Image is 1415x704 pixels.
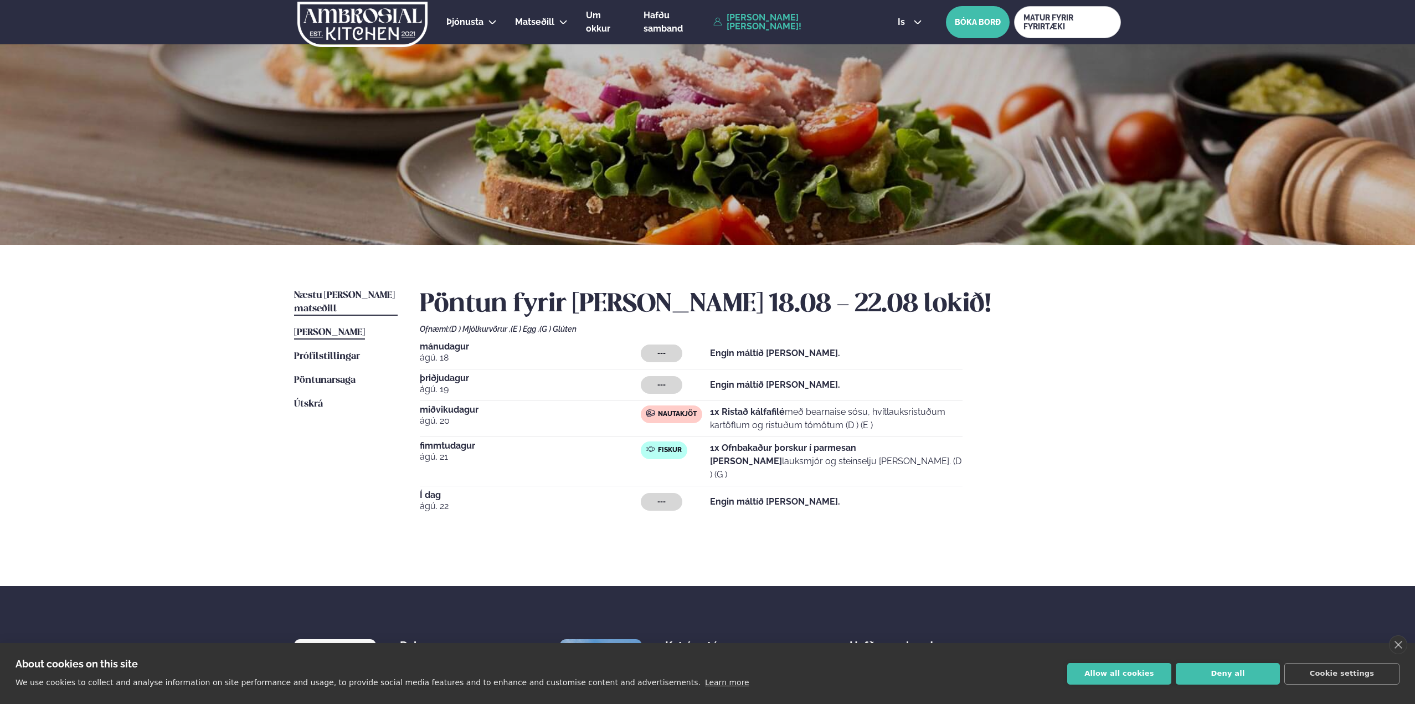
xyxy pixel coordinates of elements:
[710,443,856,466] strong: 1x Ofnbakaður þorskur í parmesan [PERSON_NAME]
[400,639,488,652] div: Dalvegur 30
[1176,663,1280,685] button: Deny all
[294,350,360,363] a: Prófílstillingar
[294,291,395,314] span: Næstu [PERSON_NAME] matseðill
[1389,635,1407,654] a: close
[657,497,666,506] span: ---
[420,491,641,500] span: Í dag
[946,6,1010,38] button: BÓKA BORÐ
[586,9,625,35] a: Um okkur
[710,348,840,358] strong: Engin máltíð [PERSON_NAME].
[420,500,641,513] span: ágú. 22
[449,325,511,333] span: (D ) Mjólkurvörur ,
[420,450,641,464] span: ágú. 21
[294,352,360,361] span: Prófílstillingar
[446,17,483,27] span: Þjónusta
[646,409,655,418] img: beef.svg
[446,16,483,29] a: Þjónusta
[1284,663,1399,685] button: Cookie settings
[294,328,365,337] span: [PERSON_NAME]
[294,326,365,340] a: [PERSON_NAME]
[665,639,753,652] div: Katrínartún 4
[420,441,641,450] span: fimmtudagur
[710,379,840,390] strong: Engin máltíð [PERSON_NAME].
[420,289,1121,320] h2: Pöntun fyrir [PERSON_NAME] 18.08 - 22.08 lokið!
[16,678,701,687] p: We use cookies to collect and analyse information on site performance and usage, to provide socia...
[294,374,356,387] a: Pöntunarsaga
[420,383,641,396] span: ágú. 19
[658,446,682,455] span: Fiskur
[294,289,398,316] a: Næstu [PERSON_NAME] matseðill
[420,342,641,351] span: mánudagur
[898,18,908,27] span: is
[16,658,138,670] strong: About cookies on this site
[646,445,655,454] img: fish.svg
[420,405,641,414] span: miðvikudagur
[515,17,554,27] span: Matseðill
[710,496,840,507] strong: Engin máltíð [PERSON_NAME].
[1078,639,1121,675] div: Fylgdu okkur
[586,10,610,34] span: Um okkur
[850,630,933,652] span: Hafðu samband
[420,325,1121,333] div: Ofnæmi:
[710,407,785,417] strong: 1x Ristað kálfafilé
[889,18,930,27] button: is
[1067,663,1171,685] button: Allow all cookies
[1014,6,1121,38] a: MATUR FYRIR FYRIRTÆKI
[713,13,872,31] a: [PERSON_NAME] [PERSON_NAME]!
[515,16,554,29] a: Matseðill
[539,325,577,333] span: (G ) Glúten
[420,414,641,428] span: ágú. 20
[644,9,708,35] a: Hafðu samband
[296,2,429,47] img: logo
[710,405,963,432] p: með bearnaise sósu, hvítlauksristuðum kartöflum og ristuðum tómötum (D ) (E )
[644,10,683,34] span: Hafðu samband
[710,441,963,481] p: lauksmjör og steinselju [PERSON_NAME]. (D ) (G )
[658,410,697,419] span: Nautakjöt
[705,678,749,687] a: Learn more
[657,349,666,358] span: ---
[657,381,666,389] span: ---
[294,398,323,411] a: Útskrá
[294,376,356,385] span: Pöntunarsaga
[294,399,323,409] span: Útskrá
[420,351,641,364] span: ágú. 18
[511,325,539,333] span: (E ) Egg ,
[420,374,641,383] span: þriðjudagur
